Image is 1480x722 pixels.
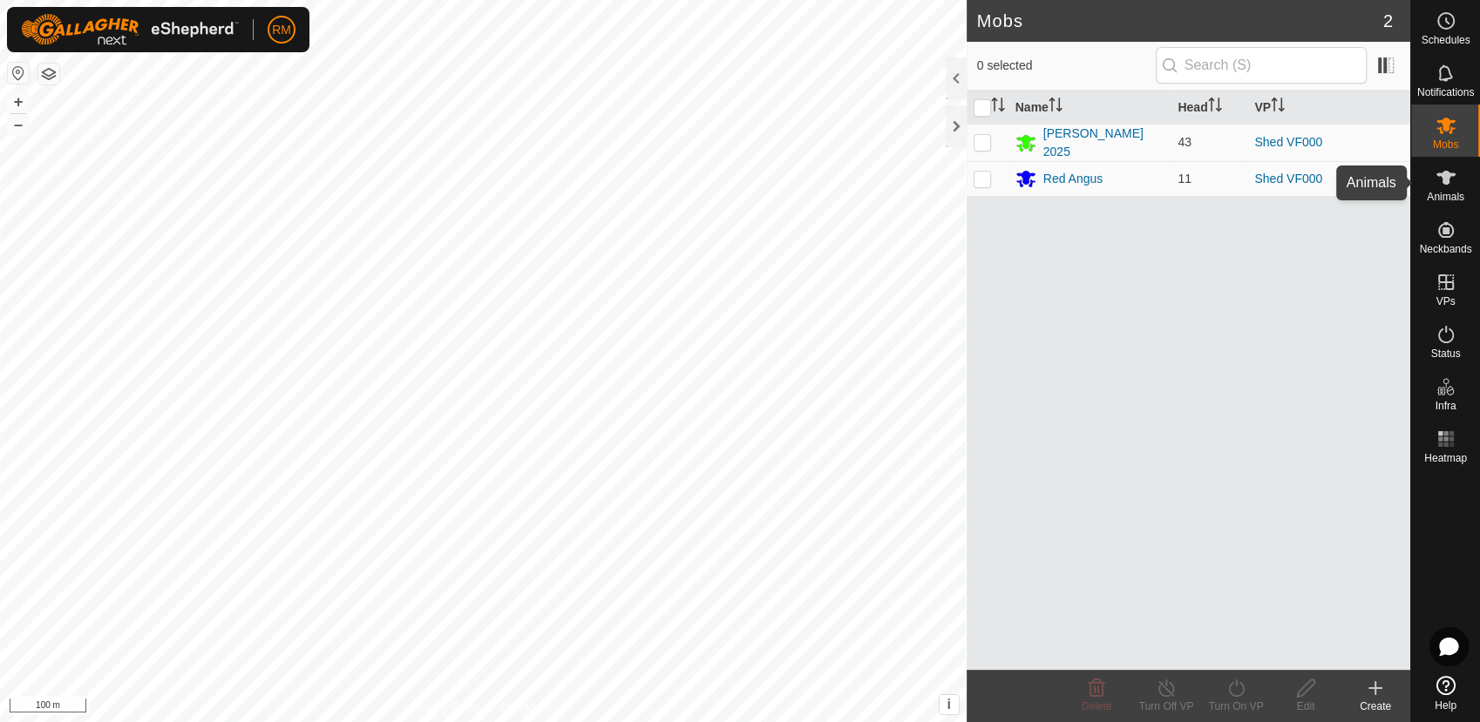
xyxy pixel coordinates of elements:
span: Help [1435,700,1456,711]
span: Animals [1427,192,1464,202]
span: VPs [1436,296,1455,307]
span: 43 [1178,135,1191,149]
img: Gallagher Logo [21,14,239,45]
p-sorticon: Activate to sort [1049,100,1062,114]
span: i [947,697,950,712]
button: – [8,114,29,135]
div: [PERSON_NAME] 2025 [1043,125,1164,161]
a: Shed VF000 [1254,135,1322,149]
span: 11 [1178,172,1191,186]
th: VP [1247,91,1410,125]
span: Schedules [1421,35,1470,45]
div: Turn On VP [1201,698,1271,714]
a: Shed VF000 [1254,172,1322,186]
button: i [940,695,959,714]
button: Map Layers [38,64,59,84]
span: RM [272,21,291,39]
p-sorticon: Activate to sort [991,100,1005,114]
span: Notifications [1417,87,1474,98]
span: Infra [1435,401,1456,411]
div: Edit [1271,698,1341,714]
span: Neckbands [1419,244,1471,254]
th: Head [1171,91,1247,125]
button: + [8,91,29,112]
span: Heatmap [1424,453,1467,463]
p-sorticon: Activate to sort [1271,100,1285,114]
a: Help [1411,669,1480,718]
th: Name [1008,91,1171,125]
span: 2 [1383,8,1393,34]
a: Privacy Policy [414,699,479,715]
span: Delete [1082,700,1112,712]
input: Search (S) [1156,47,1367,84]
div: Turn Off VP [1131,698,1201,714]
div: Create [1341,698,1410,714]
p-sorticon: Activate to sort [1208,100,1222,114]
span: 0 selected [977,57,1156,75]
span: Status [1430,348,1460,359]
a: Contact Us [500,699,552,715]
span: Mobs [1433,139,1458,150]
h2: Mobs [977,10,1383,31]
div: Red Angus [1043,170,1103,188]
button: Reset Map [8,63,29,84]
